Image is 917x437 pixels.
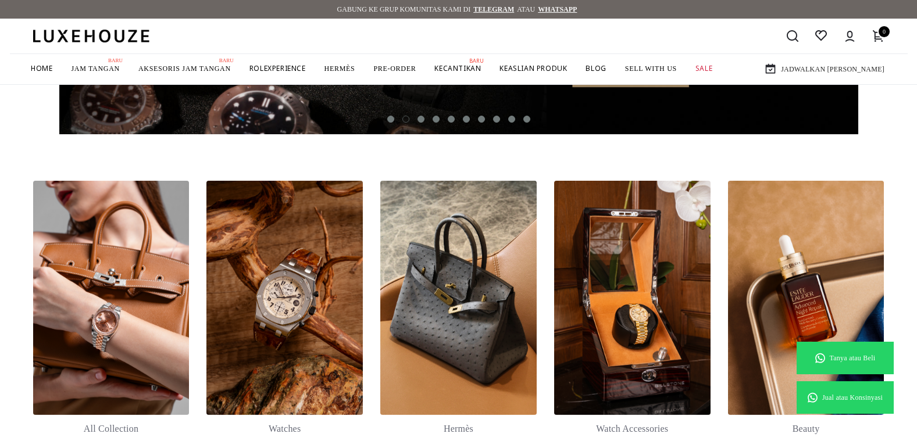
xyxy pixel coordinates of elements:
[104,56,126,66] span: Baru
[71,65,120,73] span: JAM TANGAN
[596,424,668,434] span: Watch Accessories
[490,54,576,84] a: KEASLIAN PRODUK
[269,424,301,434] span: Watches
[466,56,487,66] span: Baru
[62,54,129,84] a: JAM TANGAN Baru
[21,1,897,17] div: GABUNG KE GRUP KOMUNITAS KAMI DI atau
[373,65,416,73] span: PRE-ORDER
[815,30,827,42] a: Wishlist
[625,65,676,73] span: SELL WITH US
[22,54,62,84] a: HOME
[586,63,606,73] span: BLOG
[434,63,481,73] span: KECANTIKAN
[538,4,580,15] a: Whatsapp
[499,63,567,73] span: KEASLIAN PRODUK
[129,54,240,84] a: AKSESORIS JAM TANGAN Baru
[364,54,425,84] a: PRE-ORDER
[473,4,517,15] a: Telegram
[695,63,712,73] span: SALE
[787,30,799,42] summary: Cari
[478,116,485,123] button: 7 of 10
[249,63,305,73] span: ROLEXPERIENCE
[463,116,470,123] button: 6 of 10
[387,116,394,123] button: 1 of 10
[576,54,615,84] a: BLOG
[508,116,515,123] button: 9 of 10
[138,65,230,73] span: AKSESORIS JAM TANGAN
[872,30,884,42] a: Cart
[84,424,138,434] span: All Collection
[448,116,455,123] button: 5 of 10
[31,63,52,73] span: HOME
[822,392,883,403] p: Jual atau Konsinyasi
[615,54,686,84] a: SELL WITH US
[793,424,820,434] span: Beauty
[425,54,490,84] a: KECANTIKANBaru
[879,26,890,37] span: 0
[315,54,364,84] a: HERMÈS
[523,116,530,123] button: 10 of 10
[830,353,876,363] p: Tanya atau Beli
[402,116,409,123] button: 2 of 10
[433,116,440,123] button: 4 of 10
[215,56,237,66] span: Baru
[797,381,894,414] a: Jual atau Konsinyasi
[787,30,799,42] a: Search
[240,54,315,84] a: ROLEXPERIENCE
[324,65,355,73] span: HERMÈS
[686,54,721,83] a: SALE
[765,63,884,75] a: JADWALKAN [PERSON_NAME]
[493,116,500,123] button: 8 of 10
[444,424,473,434] span: Hermès
[797,342,894,374] a: Tanya atau Beli
[418,116,424,123] button: 3 of 10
